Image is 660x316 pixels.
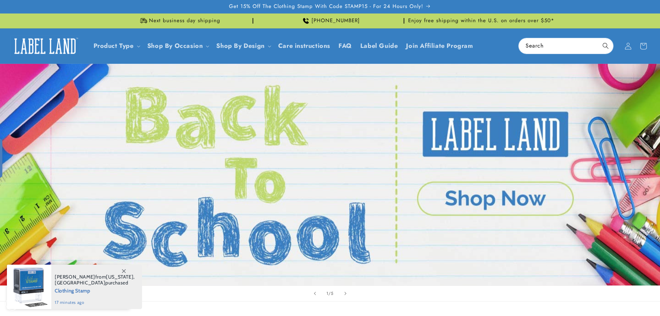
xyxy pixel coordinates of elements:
span: FAQ [338,42,352,50]
span: 5 [331,290,334,297]
span: Get 15% Off The Clothing Stamp With Code STAMP15 - For 24 Hours Only! [229,3,423,10]
span: [GEOGRAPHIC_DATA] [55,280,105,286]
div: Announcement [407,14,555,28]
a: Join Affiliate Program [402,38,477,54]
span: [US_STATE] [106,274,133,280]
span: Shop By Occasion [147,42,203,50]
a: Label Land [8,33,82,59]
summary: Shop By Design [212,38,274,54]
a: Label Guide [356,38,402,54]
span: Join Affiliate Program [406,42,473,50]
button: Next slide [338,286,353,301]
button: Search [598,38,613,53]
span: Next business day shipping [149,17,220,24]
span: Care instructions [278,42,330,50]
a: Product Type [94,41,134,50]
img: Label Land [10,35,80,57]
span: 1 [326,290,328,297]
summary: Product Type [89,38,143,54]
span: from , purchased [55,274,135,286]
span: [PHONE_NUMBER] [311,17,360,24]
div: Announcement [256,14,404,28]
span: / [328,290,331,297]
summary: Shop By Occasion [143,38,212,54]
span: [PERSON_NAME] [55,274,95,280]
span: Enjoy free shipping within the U.S. on orders over $50* [408,17,554,24]
a: FAQ [334,38,356,54]
button: Previous slide [307,286,323,301]
div: Announcement [105,14,253,28]
a: Shop By Design [216,41,264,50]
a: Care instructions [274,38,334,54]
span: Label Guide [360,42,398,50]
